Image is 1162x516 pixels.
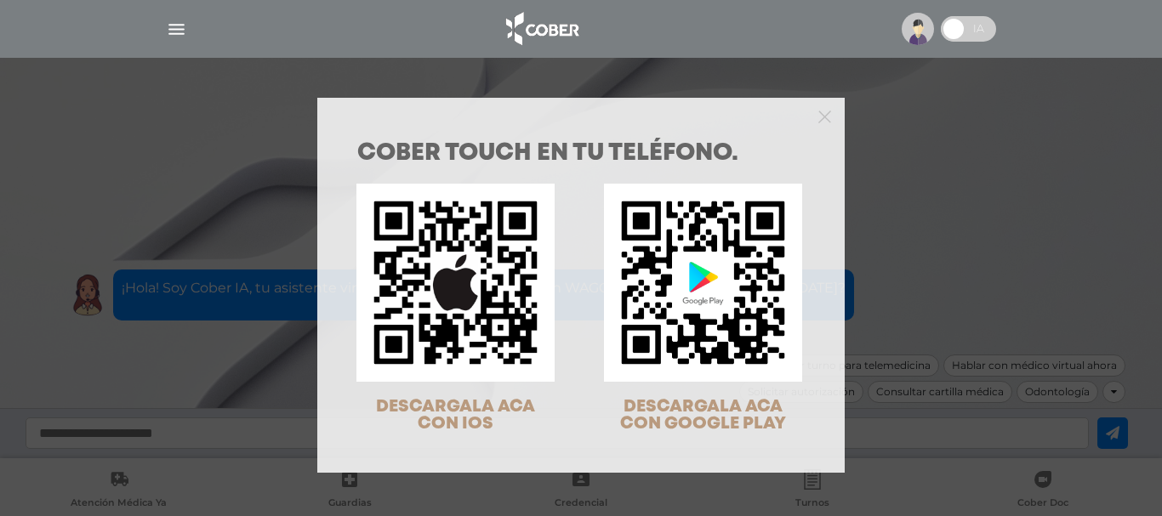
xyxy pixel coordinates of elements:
span: DESCARGALA ACA CON GOOGLE PLAY [620,399,786,432]
h1: COBER TOUCH en tu teléfono. [357,142,805,166]
img: qr-code [604,184,802,382]
img: qr-code [356,184,555,382]
button: Close [818,108,831,123]
span: DESCARGALA ACA CON IOS [376,399,535,432]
